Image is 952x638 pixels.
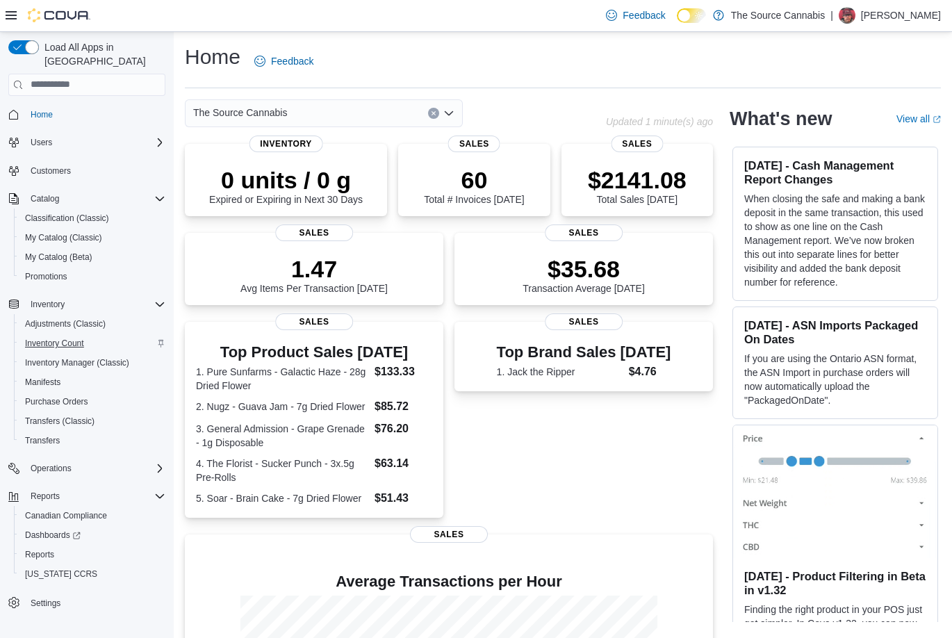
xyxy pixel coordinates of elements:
[25,396,88,407] span: Purchase Orders
[14,314,171,334] button: Adjustments (Classic)
[19,316,165,332] span: Adjustments (Classic)
[3,592,171,612] button: Settings
[497,344,671,361] h3: Top Brand Sales [DATE]
[14,392,171,411] button: Purchase Orders
[19,432,65,449] a: Transfers
[14,411,171,431] button: Transfers (Classic)
[19,374,66,391] a: Manifests
[19,527,86,543] a: Dashboards
[448,136,500,152] span: Sales
[19,507,165,524] span: Canadian Compliance
[731,7,825,24] p: The Source Cannabis
[744,158,926,186] h3: [DATE] - Cash Management Report Changes
[19,413,165,430] span: Transfers (Classic)
[428,108,439,119] button: Clear input
[19,527,165,543] span: Dashboards
[896,113,941,124] a: View allExternal link
[25,318,106,329] span: Adjustments (Classic)
[744,318,926,346] h3: [DATE] - ASN Imports Packaged On Dates
[240,255,388,294] div: Avg Items Per Transaction [DATE]
[19,249,98,265] a: My Catalog (Beta)
[25,460,77,477] button: Operations
[25,190,65,207] button: Catalog
[3,486,171,506] button: Reports
[25,549,54,560] span: Reports
[196,400,369,414] dt: 2. Nugz - Guava Jam - 7g Dried Flower
[606,116,713,127] p: Updated 1 minute(s) ago
[25,106,58,123] a: Home
[19,374,165,391] span: Manifests
[375,455,432,472] dd: $63.14
[196,344,432,361] h3: Top Product Sales [DATE]
[209,166,363,194] p: 0 units / 0 g
[19,566,165,582] span: Washington CCRS
[25,338,84,349] span: Inventory Count
[3,133,171,152] button: Users
[424,166,524,205] div: Total # Invoices [DATE]
[19,210,115,227] a: Classification (Classic)
[443,108,454,119] button: Open list of options
[196,365,369,393] dt: 1. Pure Sunfarms - Galactic Haze - 28g Dried Flower
[31,193,59,204] span: Catalog
[623,8,665,22] span: Feedback
[196,491,369,505] dt: 5. Soar - Brain Cake - 7g Dried Flower
[25,232,102,243] span: My Catalog (Classic)
[14,353,171,373] button: Inventory Manager (Classic)
[25,594,165,611] span: Settings
[14,564,171,584] button: [US_STATE] CCRS
[31,137,52,148] span: Users
[14,373,171,392] button: Manifests
[19,546,60,563] a: Reports
[3,189,171,208] button: Catalog
[830,7,833,24] p: |
[19,268,73,285] a: Promotions
[744,569,926,597] h3: [DATE] - Product Filtering in Beta in v1.32
[196,573,702,590] h4: Average Transactions per Hour
[14,525,171,545] a: Dashboards
[14,545,171,564] button: Reports
[25,530,81,541] span: Dashboards
[19,393,94,410] a: Purchase Orders
[31,109,53,120] span: Home
[31,491,60,502] span: Reports
[3,459,171,478] button: Operations
[629,363,671,380] dd: $4.76
[14,334,171,353] button: Inventory Count
[25,595,66,612] a: Settings
[25,162,165,179] span: Customers
[19,546,165,563] span: Reports
[545,313,623,330] span: Sales
[730,108,832,130] h2: What's new
[25,106,165,123] span: Home
[25,296,165,313] span: Inventory
[25,569,97,580] span: [US_STATE] CCRS
[14,228,171,247] button: My Catalog (Classic)
[185,43,240,71] h1: Home
[588,166,687,194] p: $2141.08
[31,299,65,310] span: Inventory
[25,357,129,368] span: Inventory Manager (Classic)
[25,377,60,388] span: Manifests
[25,213,109,224] span: Classification (Classic)
[25,435,60,446] span: Transfers
[249,136,323,152] span: Inventory
[14,431,171,450] button: Transfers
[25,252,92,263] span: My Catalog (Beta)
[19,229,108,246] a: My Catalog (Classic)
[240,255,388,283] p: 1.47
[588,166,687,205] div: Total Sales [DATE]
[14,267,171,286] button: Promotions
[3,161,171,181] button: Customers
[19,249,165,265] span: My Catalog (Beta)
[19,354,135,371] a: Inventory Manager (Classic)
[19,432,165,449] span: Transfers
[410,526,488,543] span: Sales
[19,335,165,352] span: Inventory Count
[14,208,171,228] button: Classification (Classic)
[523,255,645,283] p: $35.68
[19,268,165,285] span: Promotions
[375,490,432,507] dd: $51.43
[28,8,90,22] img: Cova
[375,420,432,437] dd: $76.20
